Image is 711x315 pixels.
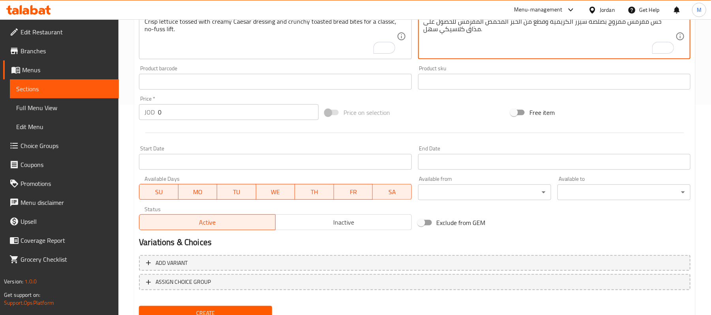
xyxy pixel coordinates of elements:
[3,250,119,269] a: Grocery Checklist
[24,276,37,287] span: 1.0.0
[337,186,370,198] span: FR
[156,277,211,287] span: ASSIGN CHOICE GROUP
[21,255,113,264] span: Grocery Checklist
[279,217,409,228] span: Inactive
[144,107,155,117] p: JOD
[21,27,113,37] span: Edit Restaurant
[3,60,119,79] a: Menus
[418,184,551,200] div: ​
[139,236,690,248] h2: Variations & Choices
[3,212,119,231] a: Upsell
[424,18,675,55] textarea: To enrich screen reader interactions, please activate Accessibility in Grammarly extension settings
[21,236,113,245] span: Coverage Report
[334,184,373,200] button: FR
[3,136,119,155] a: Choice Groups
[3,174,119,193] a: Promotions
[437,218,486,227] span: Exclude from GEM
[10,117,119,136] a: Edit Menu
[600,6,615,14] div: Jordan
[10,98,119,117] a: Full Menu View
[143,217,272,228] span: Active
[182,186,214,198] span: MO
[529,108,555,117] span: Free item
[156,258,188,268] span: Add variant
[143,186,175,198] span: SU
[22,65,113,75] span: Menus
[418,74,690,90] input: Please enter product sku
[21,217,113,226] span: Upsell
[343,108,390,117] span: Price on selection
[557,184,690,200] div: ​
[298,186,331,198] span: TH
[259,186,292,198] span: WE
[373,184,412,200] button: SA
[217,184,256,200] button: TU
[16,84,113,94] span: Sections
[4,290,40,300] span: Get support on:
[3,155,119,174] a: Coupons
[178,184,218,200] button: MO
[139,255,690,271] button: Add variant
[3,22,119,41] a: Edit Restaurant
[3,193,119,212] a: Menu disclaimer
[158,104,319,120] input: Please enter price
[514,5,563,15] div: Menu-management
[144,18,396,55] textarea: To enrich screen reader interactions, please activate Accessibility in Grammarly extension settings
[697,6,702,14] span: M
[16,122,113,131] span: Edit Menu
[275,214,412,230] button: Inactive
[220,186,253,198] span: TU
[10,79,119,98] a: Sections
[16,103,113,112] span: Full Menu View
[139,274,690,290] button: ASSIGN CHOICE GROUP
[139,74,411,90] input: Please enter product barcode
[4,276,23,287] span: Version:
[21,160,113,169] span: Coupons
[295,184,334,200] button: TH
[256,184,295,200] button: WE
[21,141,113,150] span: Choice Groups
[4,298,54,308] a: Support.OpsPlatform
[139,214,276,230] button: Active
[376,186,409,198] span: SA
[139,184,178,200] button: SU
[21,179,113,188] span: Promotions
[3,41,119,60] a: Branches
[21,198,113,207] span: Menu disclaimer
[21,46,113,56] span: Branches
[3,231,119,250] a: Coverage Report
